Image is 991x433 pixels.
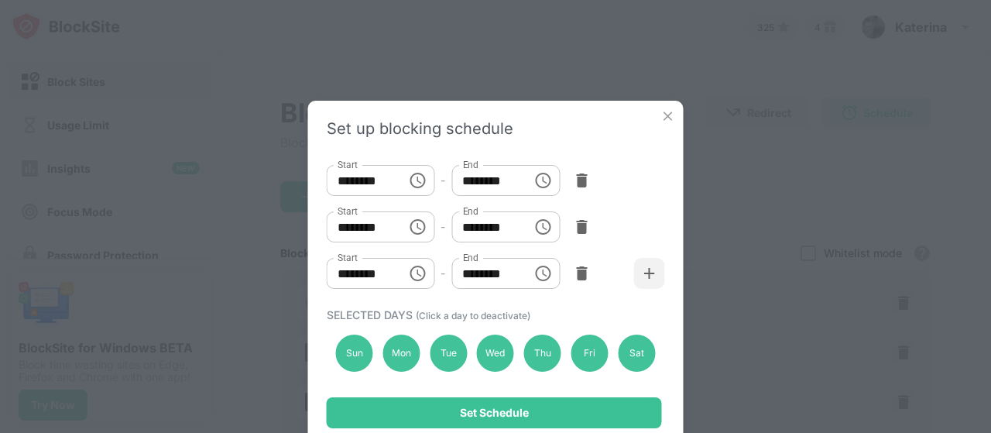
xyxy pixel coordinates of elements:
div: Tue [430,335,467,372]
img: x-button.svg [660,108,676,124]
label: End [462,158,478,171]
div: SELECTED DAYS [327,308,661,321]
button: Choose time, selected time is 5:30 PM [527,211,558,242]
label: End [462,204,478,218]
div: Wed [477,335,514,372]
button: Choose time, selected time is 12:01 AM [402,165,433,196]
div: Set up blocking schedule [327,119,665,138]
div: Thu [524,335,561,372]
div: - [441,218,445,235]
div: Sun [336,335,373,372]
label: Start [338,158,358,171]
label: End [462,251,478,264]
div: Set Schedule [460,407,529,419]
div: Sat [618,335,655,372]
div: SET TIMES [327,139,661,151]
button: Choose time, selected time is 9:30 AM [402,258,433,289]
button: Choose time, selected time is 12:30 PM [402,211,433,242]
span: (Click a day to deactivate) [416,310,530,321]
label: Start [338,251,358,264]
button: Choose time, selected time is 11:30 AM [527,165,558,196]
div: Fri [571,335,609,372]
div: - [441,265,445,282]
div: - [441,172,445,189]
label: Start [338,204,358,218]
button: Choose time, selected time is 11:59 PM [527,258,558,289]
div: Mon [382,335,420,372]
